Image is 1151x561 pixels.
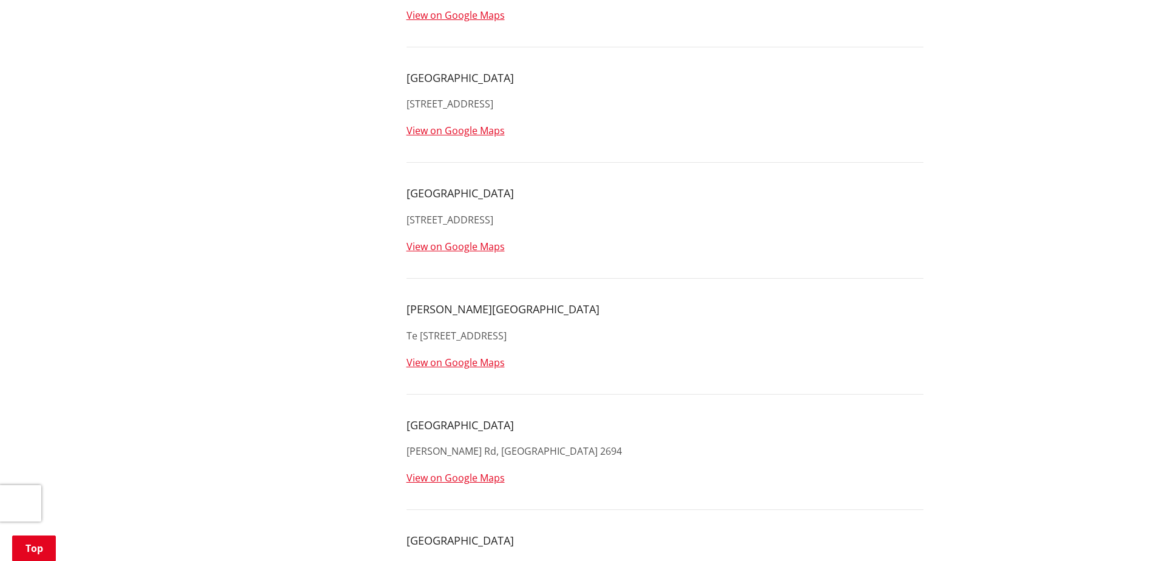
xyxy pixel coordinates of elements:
p: Te [STREET_ADDRESS] [407,328,923,343]
a: Top [12,535,56,561]
a: View on Google Maps [407,240,505,253]
a: View on Google Maps [407,356,505,369]
a: View on Google Maps [407,124,505,137]
iframe: Messenger Launcher [1095,510,1139,554]
h4: [PERSON_NAME][GEOGRAPHIC_DATA] [407,303,923,316]
h4: [GEOGRAPHIC_DATA] [407,72,923,85]
h4: [GEOGRAPHIC_DATA] [407,419,923,432]
a: View on Google Maps [407,471,505,484]
h4: [GEOGRAPHIC_DATA] [407,187,923,200]
p: [STREET_ADDRESS] [407,212,923,227]
a: View on Google Maps [407,8,505,22]
p: [STREET_ADDRESS] [407,97,923,111]
h4: [GEOGRAPHIC_DATA] [407,534,923,548]
p: [PERSON_NAME] Rd, [GEOGRAPHIC_DATA] 2694 [407,444,923,458]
